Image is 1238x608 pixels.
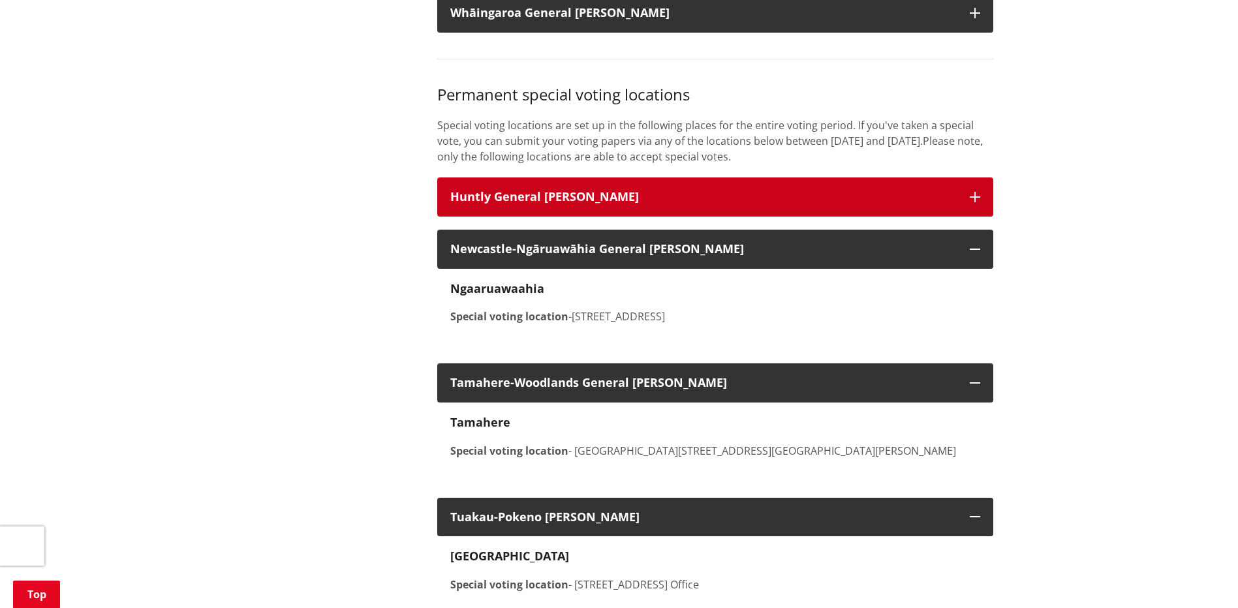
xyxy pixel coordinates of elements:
p: - [STREET_ADDRESS] Office [450,577,980,592]
h3: Permanent special voting locations [437,85,993,104]
p: - [GEOGRAPHIC_DATA][STREET_ADDRESS][GEOGRAPHIC_DATA][PERSON_NAME] [450,443,980,459]
strong: Tamahere [450,414,510,430]
button: Tuakau-Pokeno [PERSON_NAME] [437,498,993,537]
button: Newcastle-Ngāruawāhia General [PERSON_NAME] [437,230,993,269]
strong: [GEOGRAPHIC_DATA] [450,548,569,564]
strong: Tuakau-Pokeno [PERSON_NAME] [450,509,640,524]
strong: Tamahere-Woodlands General [PERSON_NAME] [450,374,727,390]
strong: Newcastle-Ngāruawāhia General [PERSON_NAME] [450,241,744,256]
button: Huntly General [PERSON_NAME] [437,177,993,217]
a: Top [13,581,60,608]
strong: Huntly General [PERSON_NAME] [450,189,639,204]
p: Special voting locations are set up in the following places for the entire voting period. If you'... [437,117,993,164]
p: -[STREET_ADDRESS] [450,309,980,324]
strong: Whāingaroa General [PERSON_NAME] [450,5,670,20]
button: Tamahere-Woodlands General [PERSON_NAME] [437,363,993,403]
span: ou can submit your voting papers via any of the locations below between [DATE] and [DATE]. [469,134,923,148]
iframe: Messenger Launcher [1178,553,1225,600]
strong: Ngaaruawaahia [450,281,544,296]
strong: Special voting location [450,444,568,458]
strong: Special voting location [450,309,568,324]
strong: Special voting location [450,577,568,592]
